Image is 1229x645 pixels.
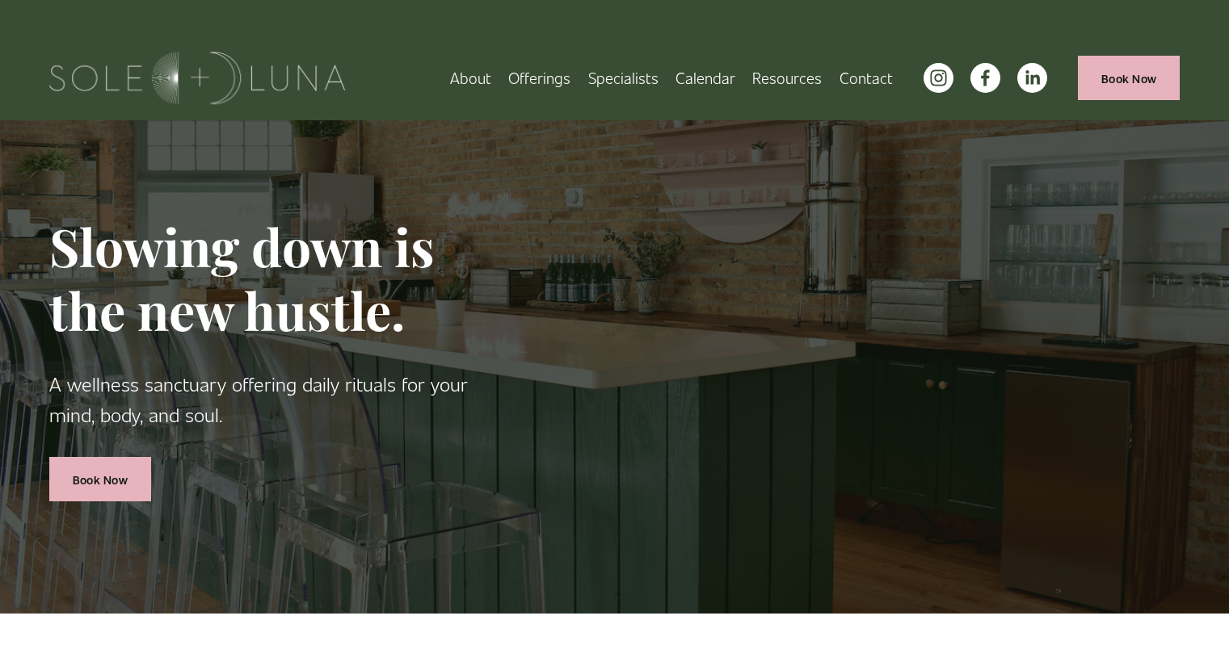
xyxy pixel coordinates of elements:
[49,52,346,104] img: Sole + Luna
[840,64,893,92] a: Contact
[49,368,516,430] p: A wellness sanctuary offering daily rituals for your mind, body, and soul.
[1017,63,1047,93] a: LinkedIn
[1078,56,1180,100] a: Book Now
[970,63,1000,93] a: facebook-unauth
[49,215,516,342] h1: Slowing down is the new hustle.
[450,64,491,92] a: About
[924,63,953,93] a: instagram-unauth
[508,64,570,92] a: folder dropdown
[508,65,570,90] span: Offerings
[676,64,735,92] a: Calendar
[752,64,822,92] a: folder dropdown
[588,64,659,92] a: Specialists
[752,65,822,90] span: Resources
[49,457,151,501] a: Book Now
